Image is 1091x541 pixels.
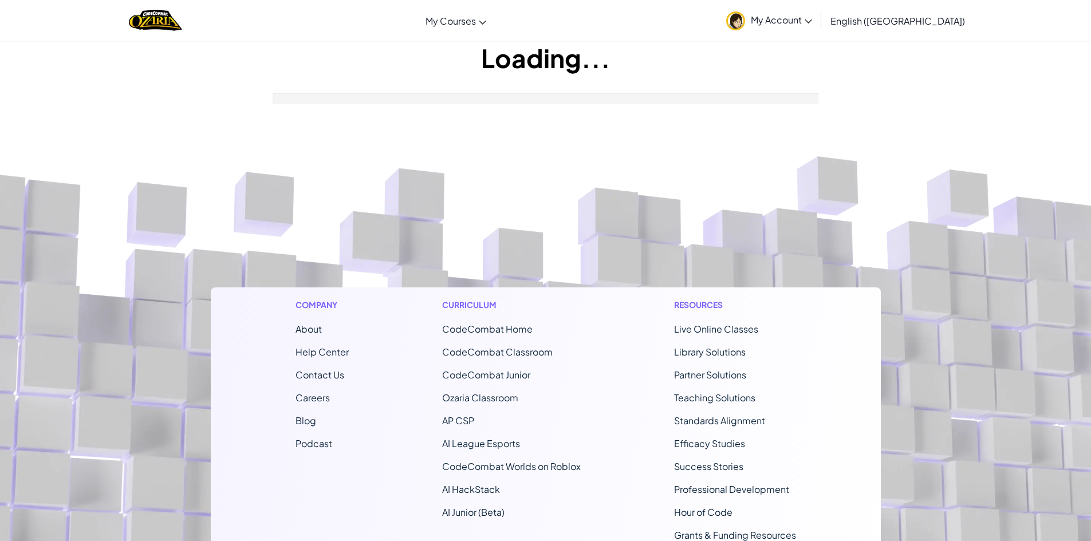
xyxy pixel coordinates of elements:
[442,460,581,472] a: CodeCombat Worlds on Roblox
[674,414,765,427] a: Standards Alignment
[442,483,500,495] a: AI HackStack
[674,437,745,449] a: Efficacy Studies
[296,369,344,381] span: Contact Us
[674,323,758,335] a: Live Online Classes
[296,323,322,335] a: About
[442,369,530,381] a: CodeCombat Junior
[726,11,745,30] img: avatar
[129,9,182,32] a: Ozaria by CodeCombat logo
[830,15,965,27] span: English ([GEOGRAPHIC_DATA])
[674,369,746,381] a: Partner Solutions
[674,506,732,518] a: Hour of Code
[674,460,743,472] a: Success Stories
[674,346,746,358] a: Library Solutions
[674,483,789,495] a: Professional Development
[442,414,474,427] a: AP CSP
[674,392,755,404] a: Teaching Solutions
[751,14,812,26] span: My Account
[296,437,332,449] a: Podcast
[420,5,492,36] a: My Courses
[426,15,476,27] span: My Courses
[442,299,581,311] h1: Curriculum
[442,323,533,335] span: CodeCombat Home
[296,346,349,358] a: Help Center
[129,9,182,32] img: Home
[442,346,553,358] a: CodeCombat Classroom
[442,437,520,449] a: AI League Esports
[825,5,971,36] a: English ([GEOGRAPHIC_DATA])
[296,392,330,404] a: Careers
[674,529,796,541] a: Grants & Funding Resources
[296,299,349,311] h1: Company
[720,2,818,38] a: My Account
[442,392,518,404] a: Ozaria Classroom
[442,506,505,518] a: AI Junior (Beta)
[674,299,796,311] h1: Resources
[296,414,316,427] a: Blog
